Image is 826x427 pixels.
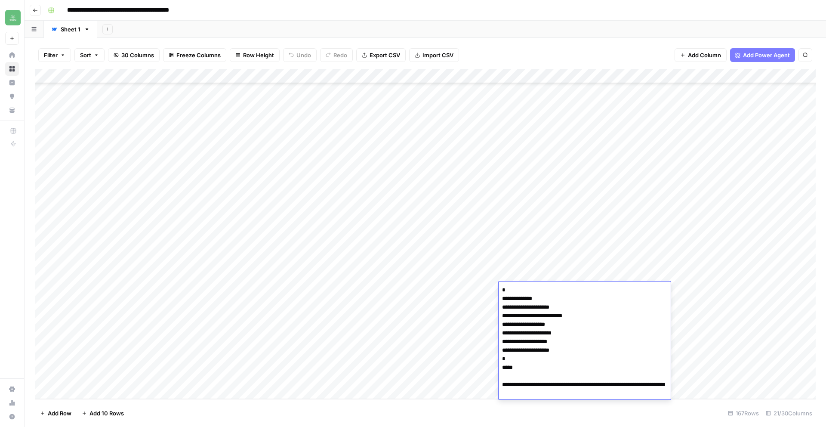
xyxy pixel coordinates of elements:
[44,21,97,38] a: Sheet 1
[730,48,795,62] button: Add Power Agent
[409,48,459,62] button: Import CSV
[356,48,406,62] button: Export CSV
[230,48,280,62] button: Row Height
[89,409,124,418] span: Add 10 Rows
[5,62,19,76] a: Browse
[77,406,129,420] button: Add 10 Rows
[5,396,19,410] a: Usage
[44,51,58,59] span: Filter
[5,76,19,90] a: Insights
[675,48,727,62] button: Add Column
[35,406,77,420] button: Add Row
[422,51,453,59] span: Import CSV
[283,48,317,62] button: Undo
[61,25,80,34] div: Sheet 1
[762,406,816,420] div: 21/30 Columns
[80,51,91,59] span: Sort
[724,406,762,420] div: 167 Rows
[121,51,154,59] span: 30 Columns
[320,48,353,62] button: Redo
[38,48,71,62] button: Filter
[296,51,311,59] span: Undo
[370,51,400,59] span: Export CSV
[5,7,19,28] button: Workspace: Distru
[5,410,19,424] button: Help + Support
[108,48,160,62] button: 30 Columns
[688,51,721,59] span: Add Column
[5,48,19,62] a: Home
[5,103,19,117] a: Your Data
[333,51,347,59] span: Redo
[48,409,71,418] span: Add Row
[243,51,274,59] span: Row Height
[176,51,221,59] span: Freeze Columns
[74,48,105,62] button: Sort
[743,51,790,59] span: Add Power Agent
[163,48,226,62] button: Freeze Columns
[5,10,21,25] img: Distru Logo
[5,90,19,103] a: Opportunities
[5,382,19,396] a: Settings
